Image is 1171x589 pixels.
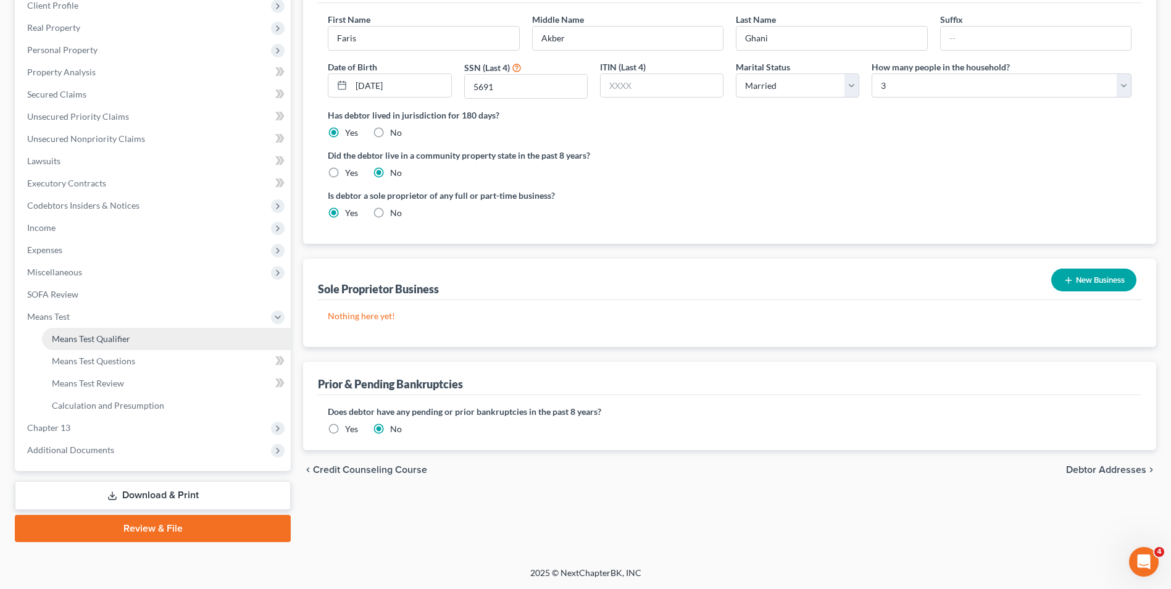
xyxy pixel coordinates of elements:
span: Executory Contracts [27,178,106,188]
button: chevron_left Credit Counseling Course [303,465,427,475]
label: Does debtor have any pending or prior bankruptcies in the past 8 years? [328,405,1131,418]
label: No [390,423,402,435]
span: Real Property [27,22,80,33]
label: Yes [345,127,358,139]
input: M.I [533,27,723,50]
span: Additional Documents [27,445,114,455]
label: No [390,167,402,179]
span: Expenses [27,244,62,255]
span: Means Test Questions [52,356,135,366]
i: chevron_right [1146,465,1156,475]
span: Lawsuits [27,156,60,166]
a: Download & Print [15,481,291,510]
span: Means Test [27,311,70,322]
span: SOFA Review [27,289,78,299]
label: Yes [345,167,358,179]
label: First Name [328,13,370,26]
span: Miscellaneous [27,267,82,277]
span: Means Test Qualifier [52,333,130,344]
span: Codebtors Insiders & Notices [27,200,140,211]
div: Sole Proprietor Business [318,282,439,296]
label: Is debtor a sole proprietor of any full or part-time business? [328,189,723,202]
a: Review & File [15,515,291,542]
a: SOFA Review [17,283,291,306]
span: Chapter 13 [27,422,70,433]
label: Marital Status [736,61,790,73]
a: Lawsuits [17,150,291,172]
label: Suffix [940,13,963,26]
input: -- [736,27,927,50]
a: Means Test Questions [42,350,291,372]
i: chevron_left [303,465,313,475]
label: Yes [345,207,358,219]
label: Last Name [736,13,776,26]
span: 4 [1154,547,1164,557]
span: Calculation and Presumption [52,400,164,411]
a: Means Test Qualifier [42,328,291,350]
label: SSN (Last 4) [464,61,510,74]
span: Income [27,222,56,233]
div: 2025 © NextChapterBK, INC [234,567,938,589]
label: Has debtor lived in jurisdiction for 180 days? [328,109,1131,122]
input: MM/DD/YYYY [351,74,451,98]
span: Credit Counseling Course [313,465,427,475]
a: Property Analysis [17,61,291,83]
a: Unsecured Nonpriority Claims [17,128,291,150]
a: Secured Claims [17,83,291,106]
span: Unsecured Priority Claims [27,111,129,122]
a: Executory Contracts [17,172,291,194]
span: Secured Claims [27,89,86,99]
span: Means Test Review [52,378,124,388]
label: Middle Name [532,13,584,26]
button: New Business [1051,269,1136,291]
input: XXXX [465,75,587,98]
input: -- [328,27,519,50]
a: Calculation and Presumption [42,395,291,417]
p: Nothing here yet! [328,310,1131,322]
label: No [390,207,402,219]
span: Property Analysis [27,67,96,77]
label: Did the debtor live in a community property state in the past 8 years? [328,149,1131,162]
iframe: Intercom live chat [1129,547,1159,577]
label: Date of Birth [328,61,377,73]
span: Debtor Addresses [1066,465,1146,475]
input: -- [941,27,1131,50]
button: Debtor Addresses chevron_right [1066,465,1156,475]
div: Prior & Pending Bankruptcies [318,377,463,391]
label: Yes [345,423,358,435]
label: How many people in the household? [872,61,1010,73]
a: Unsecured Priority Claims [17,106,291,128]
label: ITIN (Last 4) [600,61,646,73]
a: Means Test Review [42,372,291,395]
input: XXXX [601,74,723,98]
span: Personal Property [27,44,98,55]
span: Unsecured Nonpriority Claims [27,133,145,144]
label: No [390,127,402,139]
